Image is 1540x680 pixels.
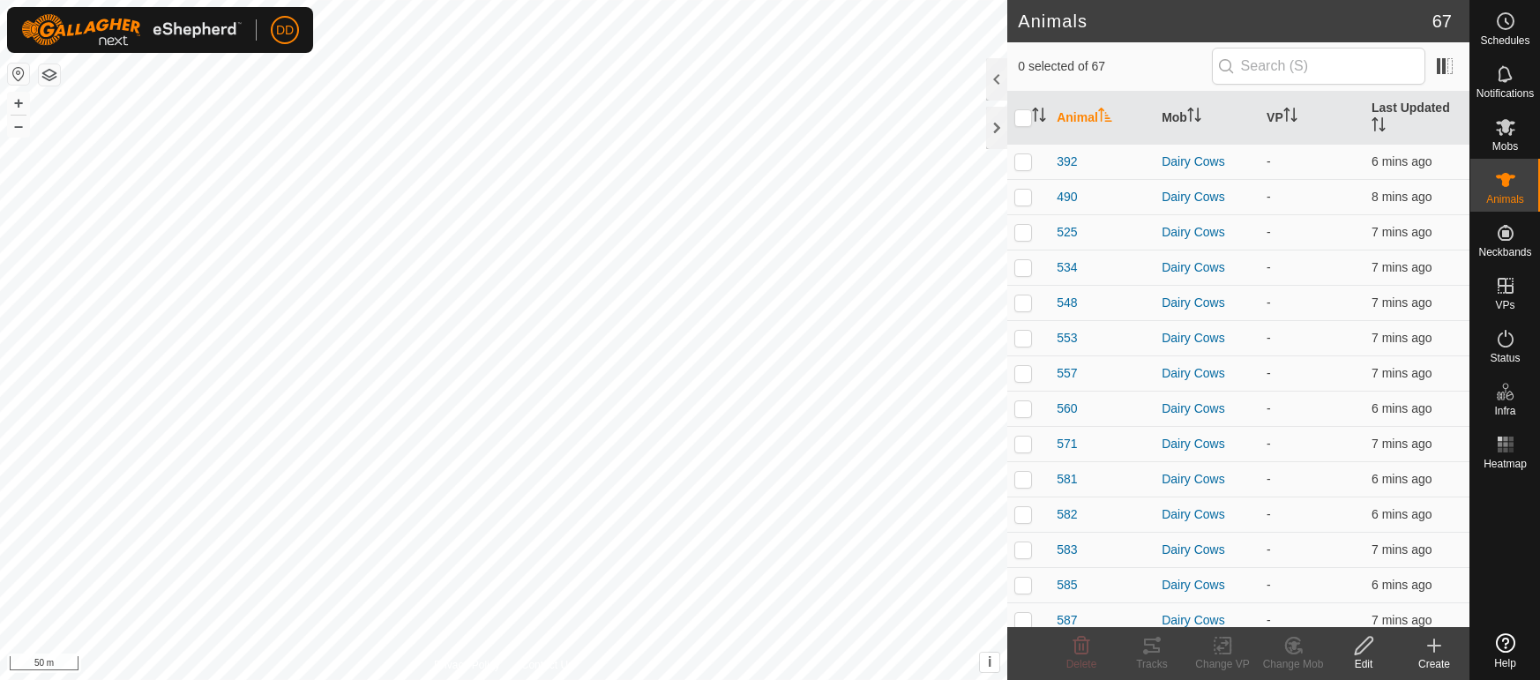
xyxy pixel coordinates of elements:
[1212,48,1425,85] input: Search (S)
[1267,437,1271,451] app-display-virtual-paddock-transition: -
[1372,225,1432,239] span: 9 Sept 2025, 5:21 am
[1162,153,1252,171] div: Dairy Cows
[8,93,29,114] button: +
[1267,190,1271,204] app-display-virtual-paddock-transition: -
[1372,472,1432,486] span: 9 Sept 2025, 5:22 am
[1162,364,1252,383] div: Dairy Cows
[1162,541,1252,559] div: Dairy Cows
[1492,141,1518,152] span: Mobs
[1258,656,1328,672] div: Change Mob
[1057,576,1077,594] span: 585
[434,657,500,673] a: Privacy Policy
[1162,505,1252,524] div: Dairy Cows
[1162,329,1252,347] div: Dairy Cows
[1057,223,1077,242] span: 525
[1267,225,1271,239] app-display-virtual-paddock-transition: -
[1484,459,1527,469] span: Heatmap
[1267,366,1271,380] app-display-virtual-paddock-transition: -
[1283,110,1297,124] p-sorticon: Activate to sort
[1267,472,1271,486] app-display-virtual-paddock-transition: -
[1267,154,1271,168] app-display-virtual-paddock-transition: -
[1162,400,1252,418] div: Dairy Cows
[1155,92,1260,145] th: Mob
[1098,110,1112,124] p-sorticon: Activate to sort
[1372,154,1432,168] span: 9 Sept 2025, 5:22 am
[1372,507,1432,521] span: 9 Sept 2025, 5:22 am
[1372,366,1432,380] span: 9 Sept 2025, 5:21 am
[1057,470,1077,489] span: 581
[1478,247,1531,258] span: Neckbands
[1057,505,1077,524] span: 582
[1162,435,1252,453] div: Dairy Cows
[1372,437,1432,451] span: 9 Sept 2025, 5:22 am
[1162,223,1252,242] div: Dairy Cows
[1032,110,1046,124] p-sorticon: Activate to sort
[1162,258,1252,277] div: Dairy Cows
[1372,613,1432,627] span: 9 Sept 2025, 5:21 am
[1057,188,1077,206] span: 490
[1470,626,1540,676] a: Help
[1162,470,1252,489] div: Dairy Cows
[1372,331,1432,345] span: 9 Sept 2025, 5:21 am
[1187,110,1201,124] p-sorticon: Activate to sort
[1372,120,1386,134] p-sorticon: Activate to sort
[1372,578,1432,592] span: 9 Sept 2025, 5:22 am
[1267,331,1271,345] app-display-virtual-paddock-transition: -
[1372,542,1432,557] span: 9 Sept 2025, 5:21 am
[1494,406,1515,416] span: Infra
[1267,260,1271,274] app-display-virtual-paddock-transition: -
[1066,658,1097,670] span: Delete
[1372,401,1432,415] span: 9 Sept 2025, 5:22 am
[8,116,29,137] button: –
[1057,541,1077,559] span: 583
[1267,542,1271,557] app-display-virtual-paddock-transition: -
[1399,656,1469,672] div: Create
[1057,153,1077,171] span: 392
[1495,300,1514,310] span: VPs
[1057,294,1077,312] span: 548
[1476,88,1534,99] span: Notifications
[1162,611,1252,630] div: Dairy Cows
[1057,258,1077,277] span: 534
[8,64,29,85] button: Reset Map
[1267,295,1271,310] app-display-virtual-paddock-transition: -
[1162,294,1252,312] div: Dairy Cows
[1267,613,1271,627] app-display-virtual-paddock-transition: -
[988,654,991,669] span: i
[1057,364,1077,383] span: 557
[1328,656,1399,672] div: Edit
[1494,658,1516,669] span: Help
[1050,92,1155,145] th: Animal
[1057,329,1077,347] span: 553
[1117,656,1187,672] div: Tracks
[1432,8,1452,34] span: 67
[1267,401,1271,415] app-display-virtual-paddock-transition: -
[980,653,999,672] button: i
[1364,92,1469,145] th: Last Updated
[1490,353,1520,363] span: Status
[276,21,294,40] span: DD
[1057,435,1077,453] span: 571
[1057,611,1077,630] span: 587
[21,14,242,46] img: Gallagher Logo
[1018,57,1211,76] span: 0 selected of 67
[1372,295,1432,310] span: 9 Sept 2025, 5:21 am
[1187,656,1258,672] div: Change VP
[521,657,573,673] a: Contact Us
[39,64,60,86] button: Map Layers
[1018,11,1432,32] h2: Animals
[1372,190,1432,204] span: 9 Sept 2025, 5:20 am
[1057,400,1077,418] span: 560
[1267,507,1271,521] app-display-virtual-paddock-transition: -
[1162,188,1252,206] div: Dairy Cows
[1486,194,1524,205] span: Animals
[1260,92,1364,145] th: VP
[1372,260,1432,274] span: 9 Sept 2025, 5:21 am
[1480,35,1529,46] span: Schedules
[1162,576,1252,594] div: Dairy Cows
[1267,578,1271,592] app-display-virtual-paddock-transition: -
